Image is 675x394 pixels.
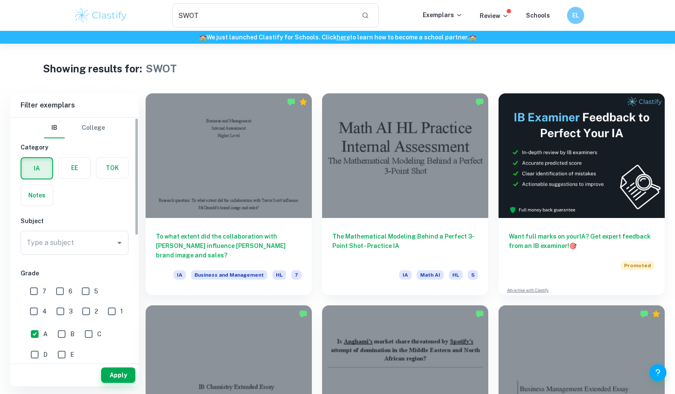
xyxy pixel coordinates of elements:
[94,287,98,296] span: 5
[652,310,660,318] div: Premium
[526,12,550,19] a: Schools
[44,118,65,138] button: IB
[42,287,46,296] span: 7
[569,242,576,249] span: 🎯
[113,237,125,249] button: Open
[21,143,128,152] h6: Category
[43,329,48,339] span: A
[475,310,484,318] img: Marked
[43,350,48,359] span: D
[44,118,105,138] div: Filter type choice
[449,270,463,280] span: HL
[69,307,73,316] span: 3
[96,158,128,178] button: TOK
[21,216,128,226] h6: Subject
[337,34,350,41] a: here
[21,185,53,206] button: Notes
[499,93,665,218] img: Thumbnail
[10,93,139,117] h6: Filter exemplars
[59,158,90,178] button: EE
[299,98,308,106] div: Premium
[21,158,52,179] button: IA
[287,98,296,106] img: Marked
[507,287,549,293] a: Advertise with Clastify
[146,61,177,76] h1: SWOT
[417,270,444,280] span: Math AI
[509,232,654,251] h6: Want full marks on your IA ? Get expert feedback from an IB examiner!
[173,270,186,280] span: IA
[272,270,286,280] span: HL
[199,34,206,41] span: 🏫
[70,350,74,359] span: E
[101,367,135,383] button: Apply
[640,310,648,318] img: Marked
[649,364,666,381] button: Help and Feedback
[571,11,581,20] h6: EL
[332,232,478,260] h6: The Mathematical Modeling Behind a Perfect 3-Point Shot - Practice IA
[399,270,412,280] span: IA
[621,261,654,270] span: Promoted
[499,93,665,295] a: Want full marks on yourIA? Get expert feedback from an IB examiner!PromotedAdvertise with Clastify
[567,7,584,24] button: EL
[172,3,355,27] input: Search for any exemplars...
[291,270,302,280] span: 7
[43,61,142,76] h1: Showing results for:
[95,307,98,316] span: 2
[468,270,478,280] span: 5
[299,310,308,318] img: Marked
[69,287,72,296] span: 6
[469,34,476,41] span: 🏫
[2,33,673,42] h6: We just launched Clastify for Schools. Click to learn how to become a school partner.
[156,232,302,260] h6: To what extent did the collaboration with [PERSON_NAME] influence [PERSON_NAME] brand image and s...
[42,307,47,316] span: 4
[322,93,488,295] a: The Mathematical Modeling Behind a Perfect 3-Point Shot - Practice IAIAMath AIHL5
[21,269,128,278] h6: Grade
[146,93,312,295] a: To what extent did the collaboration with [PERSON_NAME] influence [PERSON_NAME] brand image and s...
[82,118,105,138] button: College
[475,98,484,106] img: Marked
[70,329,75,339] span: B
[97,329,102,339] span: C
[480,11,509,21] p: Review
[74,7,128,24] img: Clastify logo
[191,270,267,280] span: Business and Management
[423,10,463,20] p: Exemplars
[120,307,123,316] span: 1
